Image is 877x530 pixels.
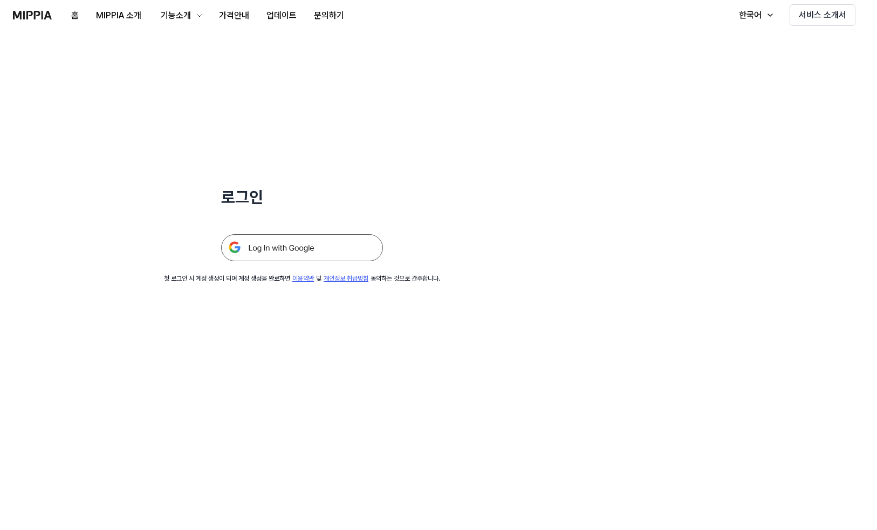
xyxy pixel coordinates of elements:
a: 개인정보 취급방침 [324,275,368,282]
a: 이용약관 [292,275,314,282]
button: 업데이트 [258,5,305,26]
button: 기능소개 [150,5,210,26]
button: 한국어 [728,4,781,26]
img: 구글 로그인 버튼 [221,234,383,261]
button: 문의하기 [305,5,353,26]
div: 한국어 [737,9,764,22]
button: 홈 [63,5,87,26]
div: 첫 로그인 시 계정 생성이 되며 계정 생성을 완료하면 및 동의하는 것으로 간주합니다. [164,274,440,283]
a: 업데이트 [258,1,305,30]
button: 서비스 소개서 [790,4,855,26]
button: MIPPIA 소개 [87,5,150,26]
button: 가격안내 [210,5,258,26]
h1: 로그인 [221,186,383,208]
div: 기능소개 [159,9,193,22]
img: logo [13,11,52,19]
